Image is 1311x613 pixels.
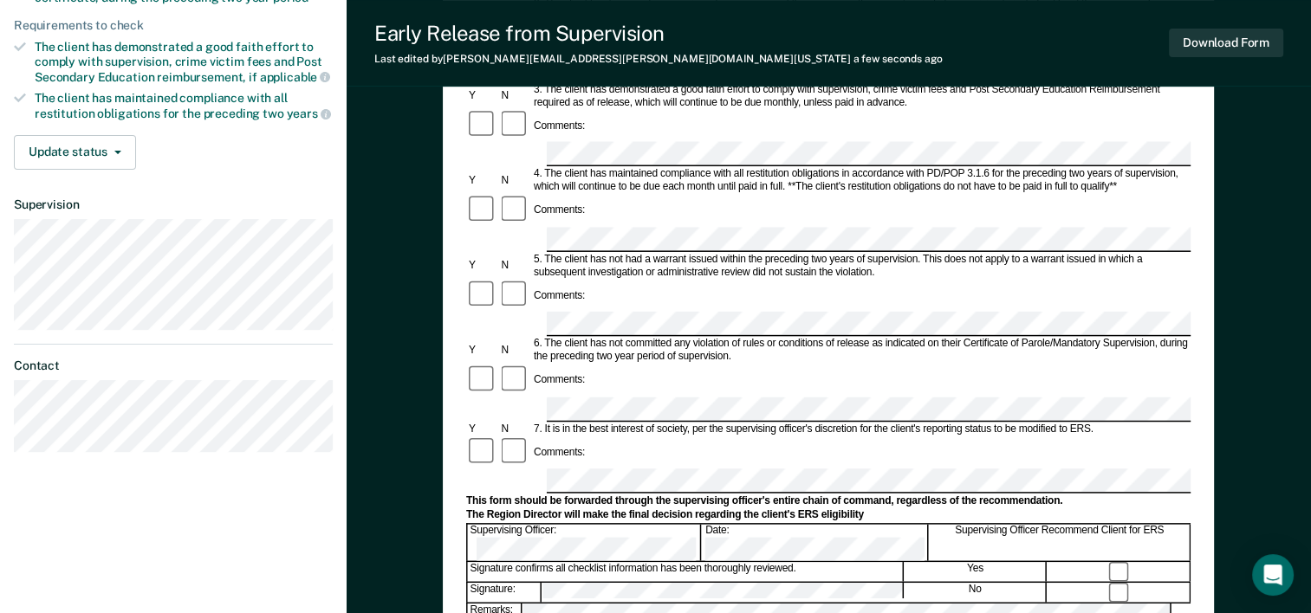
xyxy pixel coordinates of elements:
[466,345,498,358] div: Y
[531,289,587,302] div: Comments:
[905,583,1047,602] div: No
[499,423,531,436] div: N
[14,135,136,170] button: Update status
[468,562,904,581] div: Signature confirms all checklist information has been thoroughly reviewed.
[35,91,333,120] div: The client has maintained compliance with all restitution obligations for the preceding two
[853,53,943,65] span: a few seconds ago
[531,423,1191,436] div: 7. It is in the best interest of society, per the supervising officer's discretion for the client...
[531,204,587,217] div: Comments:
[260,70,330,84] span: applicable
[466,509,1191,522] div: The Region Director will make the final decision regarding the client's ERS eligibility
[499,90,531,103] div: N
[531,338,1191,364] div: 6. The client has not committed any violation of rules or conditions of release as indicated on t...
[468,525,702,561] div: Supervising Officer:
[499,260,531,273] div: N
[466,495,1191,508] div: This form should be forwarded through the supervising officer's entire chain of command, regardle...
[499,175,531,188] div: N
[466,175,498,188] div: Y
[905,562,1047,581] div: Yes
[531,119,587,132] div: Comments:
[374,21,943,46] div: Early Release from Supervision
[531,253,1191,279] div: 5. The client has not had a warrant issued within the preceding two years of supervision. This do...
[374,53,943,65] div: Last edited by [PERSON_NAME][EMAIL_ADDRESS][PERSON_NAME][DOMAIN_NAME][US_STATE]
[14,18,333,33] div: Requirements to check
[499,345,531,358] div: N
[531,168,1191,194] div: 4. The client has maintained compliance with all restitution obligations in accordance with PD/PO...
[466,260,498,273] div: Y
[468,583,542,602] div: Signature:
[930,525,1191,561] div: Supervising Officer Recommend Client for ERS
[531,446,587,459] div: Comments:
[466,90,498,103] div: Y
[531,83,1191,109] div: 3. The client has demonstrated a good faith effort to comply with supervision, crime victim fees ...
[703,525,928,561] div: Date:
[1252,554,1294,596] div: Open Intercom Messenger
[14,197,333,212] dt: Supervision
[466,423,498,436] div: Y
[287,106,331,120] span: years
[14,358,333,373] dt: Contact
[35,40,333,84] div: The client has demonstrated a good faith effort to comply with supervision, crime victim fees and...
[531,374,587,387] div: Comments:
[1169,29,1283,57] button: Download Form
